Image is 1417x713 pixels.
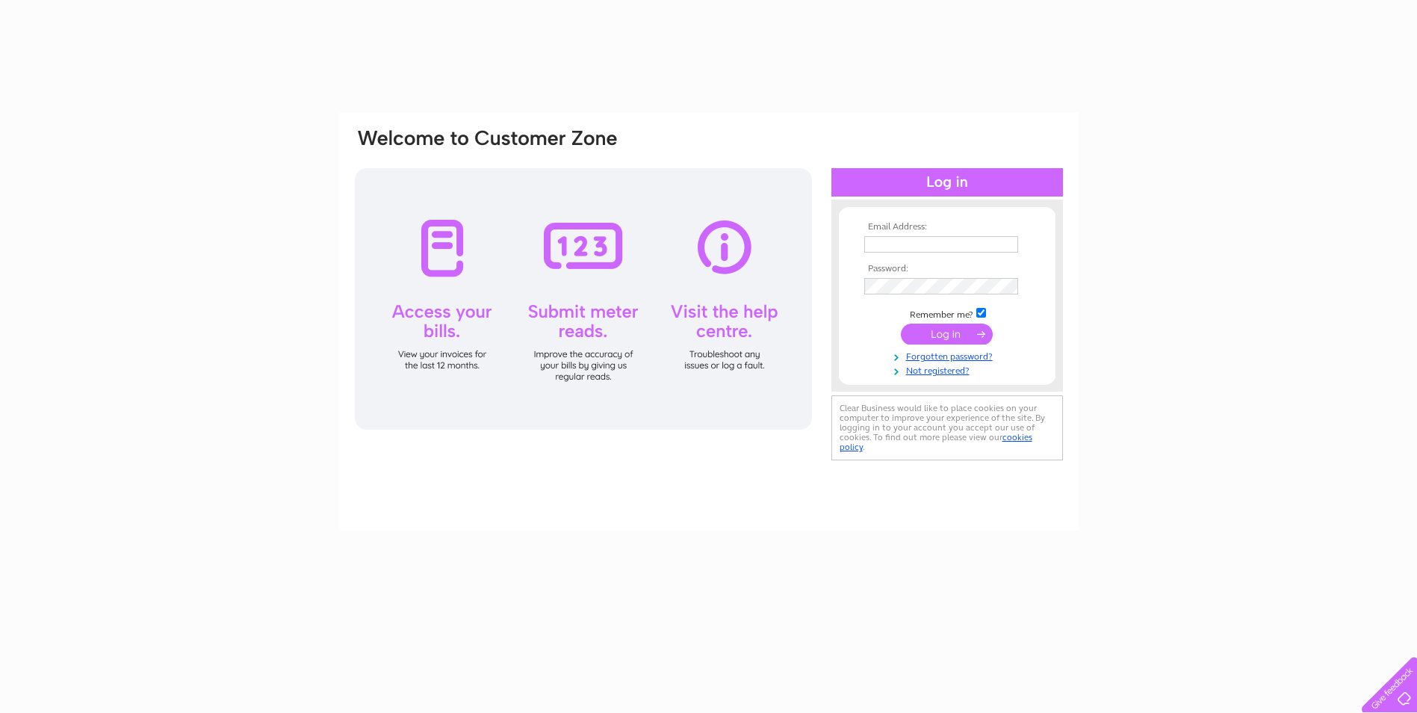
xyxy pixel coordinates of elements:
[831,395,1063,460] div: Clear Business would like to place cookies on your computer to improve your experience of the sit...
[901,324,993,345] input: Submit
[864,362,1034,377] a: Not registered?
[861,264,1034,274] th: Password:
[840,432,1032,452] a: cookies policy
[861,222,1034,232] th: Email Address:
[861,306,1034,321] td: Remember me?
[864,348,1034,362] a: Forgotten password?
